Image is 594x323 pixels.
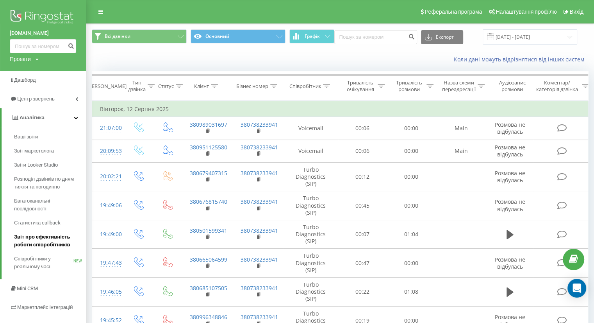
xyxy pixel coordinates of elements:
input: Пошук за номером [334,30,417,44]
div: [PERSON_NAME] [87,83,127,90]
td: Main [436,117,487,140]
td: 00:12 [338,162,387,191]
input: Пошук за номером [10,39,76,53]
span: Реферальна програма [425,9,482,15]
a: Аналiтика [2,108,86,127]
a: 380738233941 [241,169,278,177]
a: 380738233941 [241,313,278,321]
div: 19:49:06 [100,198,116,213]
td: 00:06 [338,140,387,162]
div: 19:46:05 [100,284,116,300]
span: Аналiтика [20,115,45,120]
div: Статус [158,83,174,90]
span: Центр звернень [17,96,55,102]
div: Клієнт [194,83,209,90]
td: 00:47 [338,249,387,278]
div: Співробітник [289,83,321,90]
a: Коли дані можуть відрізнятися вiд інших систем [454,56,588,63]
td: 00:22 [338,278,387,307]
a: Багатоканальні послідовності [14,194,86,216]
a: 380676815740 [190,198,227,205]
a: Розподіл дзвінків по дням тижня та погодинно [14,172,86,194]
button: Основний [191,29,285,43]
a: 380685107505 [190,284,227,292]
a: 380501599341 [190,227,227,234]
span: Співробітники у реальному часі [14,255,73,271]
td: Voicemail [284,117,338,140]
div: 20:09:53 [100,144,116,159]
td: Voicemail [284,140,338,162]
td: Turbo Diagnostics (SIP) [284,191,338,220]
td: 01:04 [387,220,436,249]
td: 01:08 [387,278,436,307]
a: Звіт про ефективність роботи співробітників [14,230,86,252]
a: Співробітники у реальному часіNEW [14,252,86,274]
span: Розмова не відбулась [495,169,525,184]
td: 00:07 [338,220,387,249]
span: Статистика callback [14,219,61,227]
span: Звіт про ефективність роботи співробітників [14,233,82,249]
td: 00:00 [387,117,436,140]
span: Mini CRM [17,285,38,291]
div: Аудіозапис розмови [493,79,531,93]
a: Статистика callback [14,216,86,230]
td: 00:00 [387,162,436,191]
td: 00:00 [387,140,436,162]
a: 380989031697 [190,121,227,128]
span: Маркетплейс інтеграцій [17,304,73,310]
span: Багатоканальні послідовності [14,197,82,213]
td: 00:00 [387,249,436,278]
span: Графік [305,34,320,39]
a: 380738233941 [241,256,278,263]
a: 380738233941 [241,121,278,128]
span: Всі дзвінки [105,33,130,39]
td: Turbo Diagnostics (SIP) [284,220,338,249]
div: Назва схеми переадресації [442,79,476,93]
div: 19:49:00 [100,227,116,242]
span: Звіти Looker Studio [14,161,58,169]
div: Open Intercom Messenger [567,279,586,298]
button: Всі дзвінки [92,29,187,43]
a: 380738233941 [241,227,278,234]
span: Розмова не відбулась [495,121,525,135]
button: Графік [289,29,334,43]
span: Вихід [570,9,583,15]
span: Налаштування профілю [496,9,557,15]
div: 20:02:21 [100,169,116,184]
div: 21:07:00 [100,120,116,136]
div: Тривалість розмови [394,79,425,93]
div: Коментар/категорія дзвінка [534,79,580,93]
a: 380738233941 [241,284,278,292]
img: Ringostat logo [10,8,76,27]
span: Ваші звіти [14,133,38,141]
button: Експорт [421,30,463,44]
span: Звіт маркетолога [14,147,54,155]
a: Ваші звіти [14,130,86,144]
div: Тип дзвінка [128,79,146,93]
div: Проекти [10,55,31,63]
td: 00:06 [338,117,387,140]
a: 380738233941 [241,198,278,205]
a: [DOMAIN_NAME] [10,29,76,37]
div: 19:47:43 [100,255,116,271]
div: Тривалість очікування [345,79,376,93]
span: Розподіл дзвінків по дням тижня та погодинно [14,175,82,191]
td: 00:45 [338,191,387,220]
a: 380996348846 [190,313,227,321]
a: 380665064599 [190,256,227,263]
span: Розмова не відбулась [495,256,525,270]
div: Бізнес номер [236,83,268,90]
a: Звіт маркетолога [14,144,86,158]
a: Звіти Looker Studio [14,158,86,172]
td: Turbo Diagnostics (SIP) [284,162,338,191]
a: 380738233941 [241,144,278,151]
span: Дашборд [14,77,36,83]
td: Вівторок, 12 Серпня 2025 [92,101,592,117]
span: Розмова не відбулась [495,144,525,158]
a: 380679407315 [190,169,227,177]
td: Turbo Diagnostics (SIP) [284,278,338,307]
td: Main [436,140,487,162]
td: 00:00 [387,191,436,220]
td: Turbo Diagnostics (SIP) [284,249,338,278]
span: Розмова не відбулась [495,198,525,212]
